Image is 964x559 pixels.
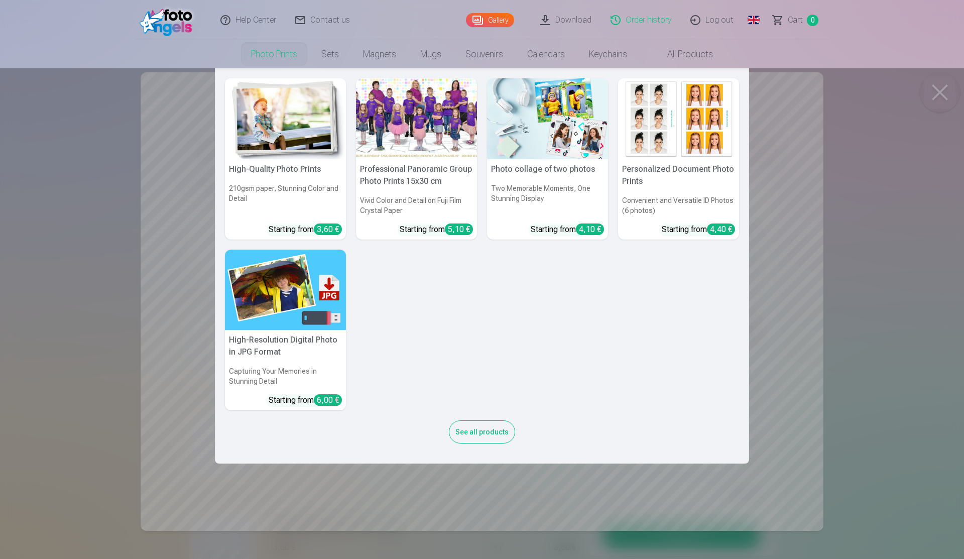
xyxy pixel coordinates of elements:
a: Sets [309,40,351,68]
img: Personalized Document Photo Prints [618,78,739,159]
div: Starting from [400,223,473,236]
span: 0 [807,15,818,26]
h5: High-Resolution Digital Photo in JPG Format [225,330,346,362]
h5: Personalized Document Photo Prints [618,159,739,191]
h6: Convenient and Versatile ID Photos (6 photos) [618,191,739,219]
h5: Photo collage of two photos [487,159,608,179]
a: See all products [449,426,515,436]
img: High-Resolution Digital Photo in JPG Format [225,250,346,330]
h5: High-Quality Photo Prints [225,159,346,179]
a: Mugs [408,40,453,68]
a: Professional Panoramic Group Photo Prints 15x30 cmVivid Color and Detail on Fuji Film Crystal Pap... [356,78,477,240]
h5: Professional Panoramic Group Photo Prints 15x30 cm [356,159,477,191]
div: 4,40 € [707,223,735,235]
div: 4,10 € [576,223,604,235]
div: 6,00 € [314,394,342,406]
a: Photo prints [239,40,309,68]
div: 3,60 € [314,223,342,235]
h6: Vivid Color and Detail on Fuji Film Crystal Paper [356,191,477,219]
a: Keychains [577,40,639,68]
div: 5,10 € [445,223,473,235]
img: High-Quality Photo Prints [225,78,346,159]
div: Starting from [269,223,342,236]
img: Photo collage of two photos [487,78,608,159]
a: High-Quality Photo PrintsHigh-Quality Photo Prints210gsm paper, Stunning Color and DetailStarting... [225,78,346,240]
a: Gallery [466,13,514,27]
div: Starting from [269,394,342,406]
div: Starting from [531,223,604,236]
img: /fa5 [140,4,197,36]
a: Souvenirs [453,40,515,68]
a: Personalized Document Photo PrintsPersonalized Document Photo PrintsConvenient and Versatile ID P... [618,78,739,240]
a: Magnets [351,40,408,68]
a: High-Resolution Digital Photo in JPG FormatHigh-Resolution Digital Photo in JPG FormatCapturing Y... [225,250,346,411]
a: All products [639,40,725,68]
a: Photo collage of two photosPhoto collage of two photosTwo Memorable Moments, One Stunning Display... [487,78,608,240]
h6: 210gsm paper, Stunning Color and Detail [225,179,346,219]
div: See all products [449,420,515,443]
span: Сart [788,14,803,26]
h6: Capturing Your Memories in Stunning Detail [225,362,346,390]
h6: Two Memorable Moments, One Stunning Display [487,179,608,219]
a: Calendars [515,40,577,68]
div: Starting from [662,223,735,236]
